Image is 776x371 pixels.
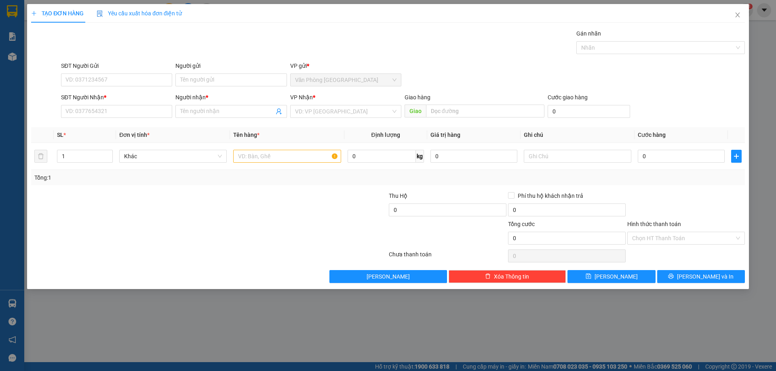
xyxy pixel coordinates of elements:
button: Close [726,4,749,27]
div: Người gửi [175,61,287,70]
div: Chưa thanh toán [388,250,507,264]
label: Hình thức thanh toán [627,221,681,227]
span: Giá trị hàng [430,132,460,138]
span: plus [732,153,741,159]
button: deleteXóa Thông tin [449,270,566,283]
button: [PERSON_NAME] [329,270,447,283]
span: TẠO ĐƠN HÀNG [31,10,84,17]
div: SĐT Người Gửi [61,61,172,70]
span: VP Nhận [290,94,313,101]
span: user-add [276,108,282,115]
span: [PERSON_NAME] [367,272,410,281]
input: Cước giao hàng [548,105,630,118]
span: plus [31,10,37,16]
span: Yêu cầu xuất hóa đơn điện tử [97,10,182,17]
span: Thu Hộ [389,193,407,199]
span: Xóa Thông tin [494,272,529,281]
label: Cước giao hàng [548,94,588,101]
button: delete [34,150,47,163]
span: Cước hàng [638,132,666,138]
span: SL [57,132,63,138]
button: plus [731,150,742,163]
div: Người nhận [175,93,287,102]
label: Gán nhãn [576,30,601,37]
input: VD: Bàn, Ghế [233,150,341,163]
span: [PERSON_NAME] [595,272,638,281]
button: save[PERSON_NAME] [567,270,655,283]
span: Tên hàng [233,132,259,138]
span: Phí thu hộ khách nhận trả [515,191,586,200]
div: SĐT Người Nhận [61,93,172,102]
button: printer[PERSON_NAME] và In [657,270,745,283]
span: kg [416,150,424,163]
span: close [734,12,741,18]
span: Tổng cước [508,221,535,227]
input: 0 [430,150,517,163]
span: Đơn vị tính [119,132,150,138]
span: Giao hàng [405,94,430,101]
span: Văn Phòng Sài Gòn [295,74,396,86]
span: delete [485,273,491,280]
span: save [586,273,591,280]
input: Ghi Chú [524,150,631,163]
span: printer [668,273,674,280]
div: Tổng: 1 [34,173,299,182]
span: Định lượng [371,132,400,138]
input: Dọc đường [426,105,544,117]
th: Ghi chú [521,127,635,143]
img: icon [97,10,103,17]
div: VP gửi [290,61,401,70]
span: Khác [124,150,222,162]
span: Giao [405,105,426,117]
span: [PERSON_NAME] và In [677,272,734,281]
